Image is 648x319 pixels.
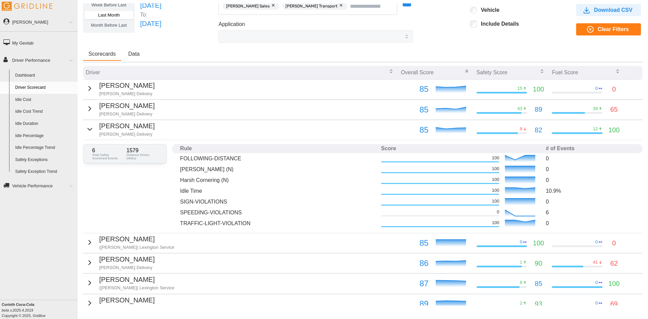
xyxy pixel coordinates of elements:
[180,209,376,216] p: SPEEDING-VIOLATIONS
[533,238,544,248] p: 100
[520,300,522,306] p: 2
[520,259,522,265] p: 1
[520,126,522,132] p: 9
[286,2,337,10] span: [PERSON_NAME] Transport
[593,106,598,112] p: 39
[520,239,522,245] p: 0
[12,106,78,118] a: Idle Cost Trend
[546,176,634,184] p: 0
[492,177,499,183] p: 100
[178,144,378,153] th: Rule
[535,278,542,289] p: 85
[99,285,174,291] p: ([PERSON_NAME]) Lexington Service
[401,257,429,270] p: 86
[99,244,174,250] p: ([PERSON_NAME]) Lexington Service
[86,121,155,137] button: [PERSON_NAME][PERSON_NAME] Delivery
[140,11,161,19] p: To:
[535,258,542,269] p: 90
[609,278,620,289] p: 100
[595,300,598,306] p: 0
[520,280,522,286] p: 8
[99,265,155,271] p: [PERSON_NAME] Delivery
[610,299,618,309] p: 69
[492,166,499,172] p: 100
[86,234,174,250] button: [PERSON_NAME]([PERSON_NAME]) Lexington Service
[99,274,174,285] p: [PERSON_NAME]
[86,274,174,291] button: [PERSON_NAME]([PERSON_NAME]) Lexington Service
[12,82,78,94] a: Driver Scorecard
[99,131,155,137] p: [PERSON_NAME] Delivery
[595,280,598,286] p: 0
[180,187,376,195] p: Idle Time
[593,259,598,265] p: 41
[180,165,376,173] p: [PERSON_NAME] (N)
[492,198,499,204] p: 100
[91,2,126,7] span: Week Before Last
[180,219,376,227] p: TRAFFIC-LIGHT-VIOLATION
[99,101,155,111] p: [PERSON_NAME]
[517,85,522,91] p: 15
[127,148,158,153] p: 1579
[492,187,499,193] p: 100
[2,302,34,307] b: Corinth Coca-Cola
[12,118,78,130] a: Idle Duration
[593,126,598,132] p: 12
[401,277,429,290] p: 87
[86,295,174,312] button: [PERSON_NAME]([PERSON_NAME]) Lexington Service
[535,125,542,135] p: 82
[609,125,620,135] p: 100
[12,70,78,82] a: Dashboard
[180,176,376,184] p: Harsh Cornering (N)
[401,124,429,136] p: 85
[612,84,616,95] p: 0
[180,155,376,162] p: FOLLOWING-DISTANCE
[576,23,641,35] button: Clear Filters
[2,308,33,312] i: beta v.2025.4.2019
[92,153,123,160] p: Total Safety Scorecard Events
[477,21,519,27] label: Include Details
[552,69,578,76] p: Fuel Score
[99,254,155,265] p: [PERSON_NAME]
[378,144,543,153] th: Score
[12,130,78,142] a: Idle Percentage
[401,103,429,116] p: 85
[180,198,376,206] p: SIGN-VIOLATIONS
[497,209,499,215] p: 0
[12,154,78,166] a: Safety Exceptions
[99,295,174,305] p: [PERSON_NAME]
[492,220,499,226] p: 100
[576,4,641,16] button: Download CSV
[535,299,542,309] p: 93
[546,219,634,227] p: 0
[517,106,522,112] p: 43
[401,297,429,310] p: 89
[595,239,598,245] p: 0
[140,19,161,29] p: [DATE]
[99,234,174,244] p: [PERSON_NAME]
[401,83,429,96] p: 85
[492,155,499,161] p: 100
[88,51,116,57] span: Scorecards
[12,94,78,106] a: Idle Cost
[533,84,544,95] p: 100
[401,69,434,76] p: Overall Score
[546,165,634,173] p: 0
[477,69,508,76] p: Safety Score
[477,7,500,14] label: Vehicle
[218,20,245,29] label: Application
[535,104,542,115] p: 89
[99,121,155,131] p: [PERSON_NAME]
[99,305,174,312] p: ([PERSON_NAME]) Lexington Service
[99,111,155,117] p: [PERSON_NAME] Delivery
[610,258,618,269] p: 62
[612,238,616,248] p: 0
[2,2,52,11] img: Gridline
[12,166,78,178] a: Safety Exception Trend
[92,148,123,153] p: 6
[598,24,629,35] span: Clear Filters
[594,4,632,16] span: Download CSV
[86,69,100,76] p: Driver
[128,51,140,57] span: Data
[543,144,637,153] th: # of Events
[86,101,155,117] button: [PERSON_NAME][PERSON_NAME] Delivery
